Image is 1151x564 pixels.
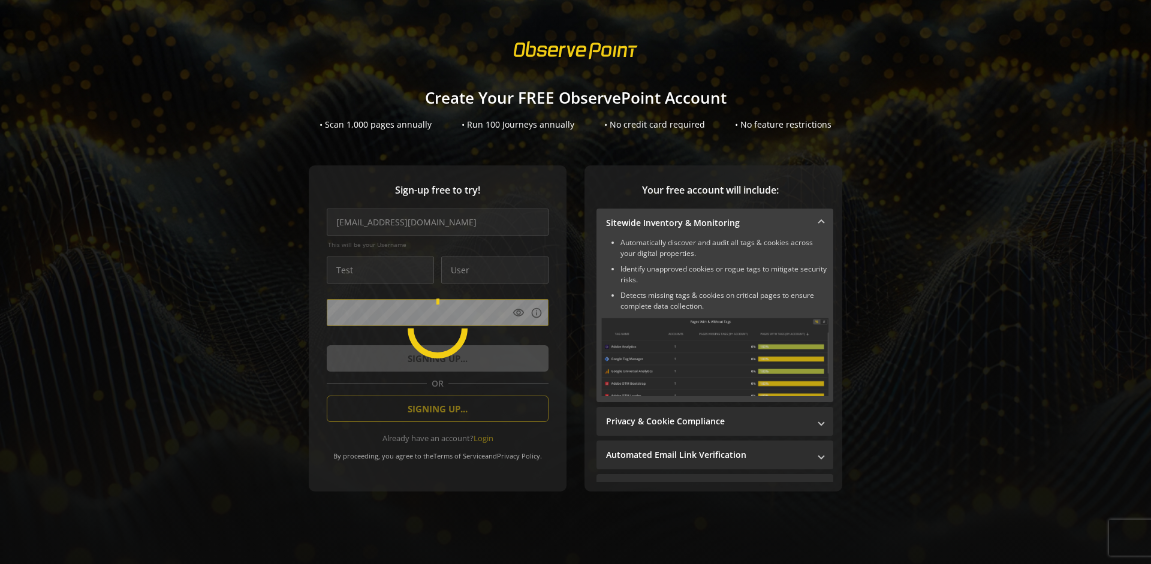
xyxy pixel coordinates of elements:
mat-expansion-panel-header: Automated Email Link Verification [596,441,833,469]
div: Sitewide Inventory & Monitoring [596,237,833,402]
mat-panel-title: Privacy & Cookie Compliance [606,415,809,427]
mat-panel-title: Automated Email Link Verification [606,449,809,461]
a: Privacy Policy [497,451,540,460]
li: Identify unapproved cookies or rogue tags to mitigate security risks. [620,264,828,285]
img: Sitewide Inventory & Monitoring [601,318,828,396]
a: Terms of Service [433,451,485,460]
mat-expansion-panel-header: Privacy & Cookie Compliance [596,407,833,436]
mat-panel-title: Sitewide Inventory & Monitoring [606,217,809,229]
mat-expansion-panel-header: Sitewide Inventory & Monitoring [596,209,833,237]
div: • No credit card required [604,119,705,131]
span: Your free account will include: [596,183,824,197]
div: By proceeding, you agree to the and . [327,444,549,460]
li: Detects missing tags & cookies on critical pages to ensure complete data collection. [620,290,828,312]
div: • No feature restrictions [735,119,831,131]
mat-expansion-panel-header: Performance Monitoring with Web Vitals [596,474,833,503]
div: • Run 100 Journeys annually [462,119,574,131]
div: • Scan 1,000 pages annually [320,119,432,131]
li: Automatically discover and audit all tags & cookies across your digital properties. [620,237,828,259]
span: Sign-up free to try! [327,183,549,197]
